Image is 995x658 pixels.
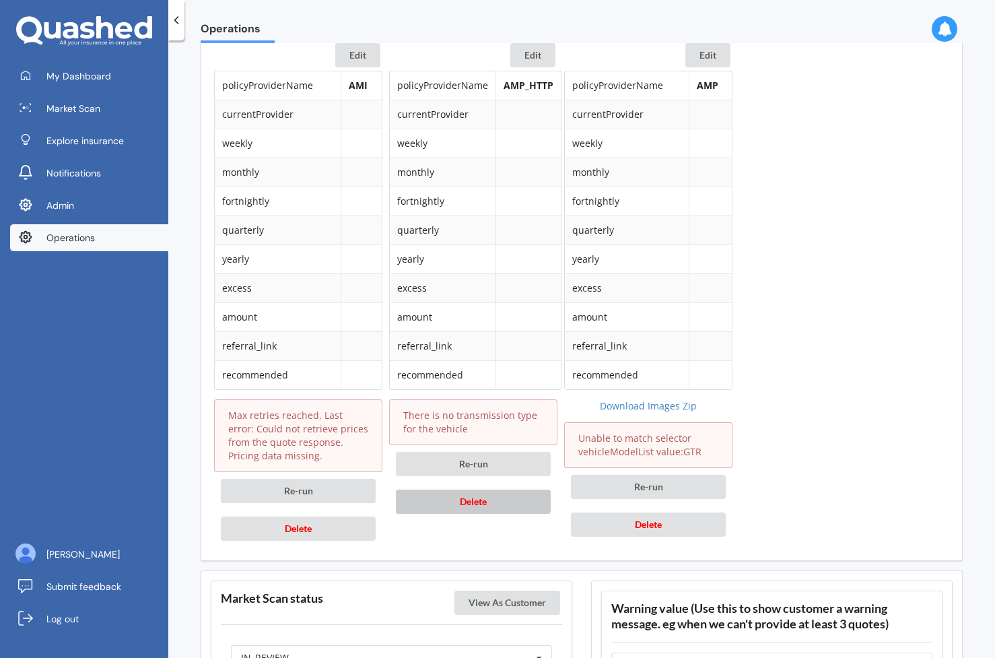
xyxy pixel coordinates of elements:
[10,192,168,219] a: Admin
[215,71,341,100] td: policyProviderName
[215,244,341,273] td: yearly
[201,22,275,40] span: Operations
[697,79,718,92] b: AMP
[565,71,689,100] td: policyProviderName
[215,273,341,302] td: excess
[390,129,495,158] td: weekly
[390,302,495,331] td: amount
[565,216,689,244] td: quarterly
[390,244,495,273] td: yearly
[215,216,341,244] td: quarterly
[10,127,168,154] a: Explore insurance
[578,432,718,459] p: Unable to match selector vehicleModelList value:GTR
[285,523,312,534] span: Delete
[46,134,124,147] span: Explore insurance
[46,199,74,212] span: Admin
[46,166,101,180] span: Notifications
[46,580,121,593] span: Submit feedback
[215,129,341,158] td: weekly
[504,79,553,92] b: AMP_HTTP
[215,100,341,129] td: currentProvider
[390,158,495,187] td: monthly
[221,517,376,541] button: Delete
[10,95,168,122] a: Market Scan
[565,302,689,331] td: amount
[390,216,495,244] td: quarterly
[10,573,168,600] a: Submit feedback
[46,548,120,561] span: [PERSON_NAME]
[215,187,341,216] td: fortnightly
[221,479,376,503] button: Re-run
[565,244,689,273] td: yearly
[46,612,79,626] span: Log out
[454,591,560,615] button: View As Customer
[390,331,495,360] td: referral_link
[403,409,543,436] p: There is no transmission type for the vehicle
[454,596,563,609] a: View As Customer
[15,544,36,564] img: ALV-UjU6YHOUIM1AGx_4vxbOkaOq-1eqc8a3URkVIJkc_iWYmQ98kTe7fc9QMVOBV43MoXmOPfWPN7JjnmUwLuIGKVePaQgPQ...
[390,360,495,389] td: recommended
[565,187,689,216] td: fortnightly
[215,158,341,187] td: monthly
[510,43,555,67] button: Edit
[10,224,168,251] a: Operations
[460,496,487,507] span: Delete
[10,63,168,90] a: My Dashboard
[611,601,932,632] h3: Warning value (Use this to show customer a warning message. eg when we can't provide at least 3 q...
[390,71,495,100] td: policyProviderName
[565,273,689,302] td: excess
[565,158,689,187] td: monthly
[396,490,551,514] button: Delete
[46,231,95,244] span: Operations
[571,475,726,499] button: Re-run
[565,360,689,389] td: recommended
[390,273,495,302] td: excess
[390,187,495,216] td: fortnightly
[564,399,732,413] a: Download Images Zip
[215,360,341,389] td: recommended
[335,43,380,67] button: Edit
[565,100,689,129] td: currentProvider
[221,591,323,606] h3: Market Scan status
[571,513,726,537] button: Delete
[635,519,662,530] span: Delete
[215,331,341,360] td: referral_link
[10,541,168,568] a: [PERSON_NAME]
[228,409,368,463] p: Max retries reached. Last error: Could not retrieve prices from the quote response. Pricing data ...
[565,331,689,360] td: referral_link
[215,302,341,331] td: amount
[46,69,111,83] span: My Dashboard
[349,79,368,92] b: AMI
[10,160,168,187] a: Notifications
[685,43,730,67] button: Edit
[10,605,168,632] a: Log out
[565,129,689,158] td: weekly
[390,100,495,129] td: currentProvider
[396,452,551,476] button: Re-run
[46,102,100,115] span: Market Scan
